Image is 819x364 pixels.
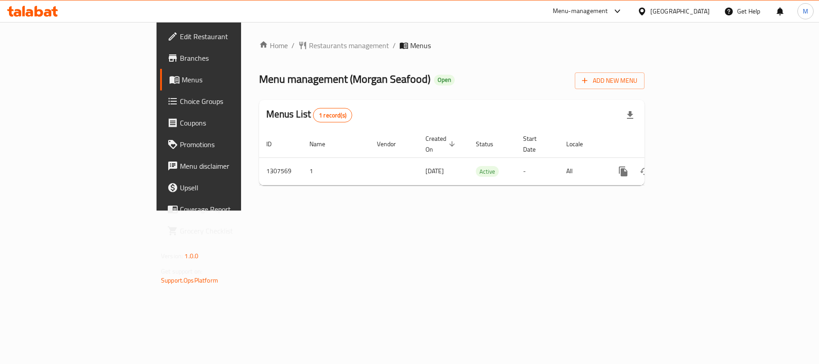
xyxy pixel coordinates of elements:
a: Restaurants management [298,40,389,51]
span: Restaurants management [309,40,389,51]
button: Add New Menu [575,72,644,89]
span: Start Date [523,133,548,155]
table: enhanced table [259,130,706,185]
div: Export file [619,104,641,126]
span: Active [476,166,499,177]
span: Name [309,139,337,149]
span: Upsell [180,182,286,193]
a: Coupons [160,112,293,134]
span: Menus [410,40,431,51]
span: Coverage Report [180,204,286,215]
nav: breadcrumb [259,40,644,51]
span: Coupons [180,117,286,128]
td: 1 [302,157,370,185]
div: [GEOGRAPHIC_DATA] [650,6,710,16]
span: Menu disclaimer [180,161,286,171]
span: Open [434,76,455,84]
span: Choice Groups [180,96,286,107]
a: Menus [160,69,293,90]
div: Total records count [313,108,352,122]
a: Branches [160,47,293,69]
th: Actions [605,130,706,158]
a: Support.OpsPlatform [161,274,218,286]
span: Menus [182,74,286,85]
button: more [613,161,634,182]
span: Edit Restaurant [180,31,286,42]
span: 1.0.0 [184,250,198,262]
span: Get support on: [161,265,202,277]
a: Edit Restaurant [160,26,293,47]
h2: Menus List [266,108,352,122]
span: 1 record(s) [313,111,352,120]
span: Branches [180,53,286,63]
a: Coverage Report [160,198,293,220]
a: Choice Groups [160,90,293,112]
td: - [516,157,559,185]
button: Change Status [634,161,656,182]
div: Open [434,75,455,85]
a: Upsell [160,177,293,198]
span: M [803,6,808,16]
span: Promotions [180,139,286,150]
span: ID [266,139,283,149]
span: Grocery Checklist [180,225,286,236]
span: Vendor [377,139,407,149]
a: Menu disclaimer [160,155,293,177]
li: / [393,40,396,51]
a: Promotions [160,134,293,155]
span: Menu management ( Morgan Seafood ) [259,69,430,89]
span: Locale [566,139,595,149]
span: Add New Menu [582,75,637,86]
span: [DATE] [425,165,444,177]
div: Menu-management [553,6,608,17]
span: Version: [161,250,183,262]
a: Grocery Checklist [160,220,293,242]
span: Status [476,139,505,149]
td: All [559,157,605,185]
span: Created On [425,133,458,155]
